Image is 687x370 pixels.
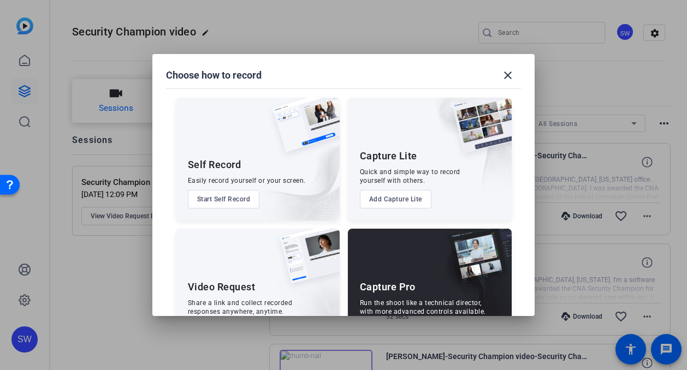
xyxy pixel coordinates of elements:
[360,150,417,163] div: Capture Lite
[188,281,256,294] div: Video Request
[360,299,486,316] div: Run the shoot like a technical director, with more advanced controls available.
[414,98,512,207] img: embarkstudio-capture-lite.png
[360,190,431,208] button: Add Capture Lite
[360,281,416,294] div: Capture Pro
[440,229,512,295] img: capture-pro.png
[245,121,340,220] img: embarkstudio-self-record.png
[166,69,262,82] h1: Choose how to record
[264,98,340,163] img: self-record.png
[272,229,340,295] img: ugc-content.png
[431,242,512,351] img: embarkstudio-capture-pro.png
[188,190,260,208] button: Start Self Record
[501,69,514,82] mat-icon: close
[188,299,293,316] div: Share a link and collect recorded responses anywhere, anytime.
[188,176,306,185] div: Easily record yourself or your screen.
[360,168,460,185] div: Quick and simple way to record yourself with others.
[276,262,340,351] img: embarkstudio-ugc-content.png
[188,158,241,171] div: Self Record
[444,98,512,164] img: capture-lite.png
